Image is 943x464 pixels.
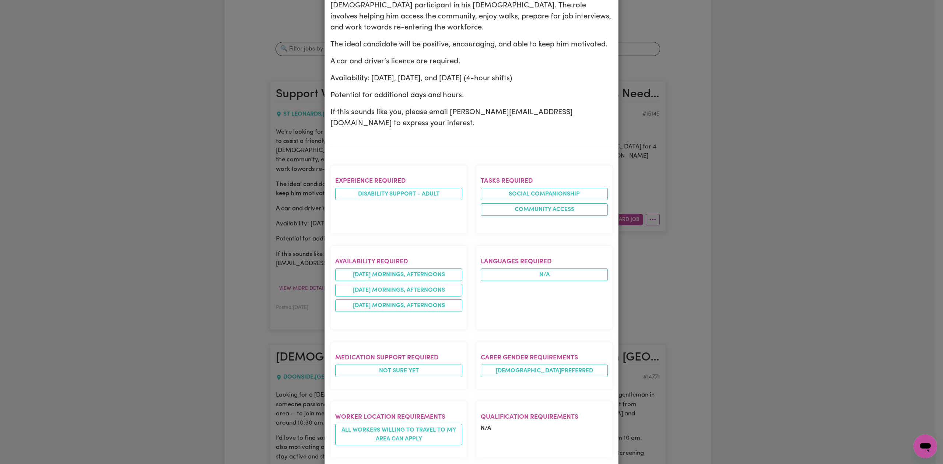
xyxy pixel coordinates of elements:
[335,424,462,445] span: All workers willing to travel to my area can apply
[481,268,608,281] span: N/A
[914,435,937,458] iframe: Button to launch messaging window
[335,268,462,281] li: [DATE] mornings, afternoons
[335,284,462,296] li: [DATE] mornings, afternoons
[335,258,462,266] h2: Availability required
[481,425,491,431] span: N/A
[335,177,462,185] h2: Experience required
[481,203,608,216] li: Community access
[481,413,608,421] h2: Qualification requirements
[330,107,613,129] p: If this sounds like you, please email [PERSON_NAME][EMAIL_ADDRESS][DOMAIN_NAME] to express your i...
[330,39,613,50] p: The ideal candidate will be positive, encouraging, and able to keep him motivated.
[335,413,462,421] h2: Worker location requirements
[330,73,613,84] p: Availability: [DATE], [DATE], and [DATE] (4-hour shifts)
[481,177,608,185] h2: Tasks required
[335,188,462,200] li: Disability support - Adult
[335,299,462,312] li: [DATE] mornings, afternoons
[481,365,608,377] span: [DEMOGRAPHIC_DATA] preferred
[330,90,613,101] p: Potential for additional days and hours.
[481,258,608,266] h2: Languages required
[481,354,608,362] h2: Carer gender requirements
[335,365,462,377] span: Not sure yet
[335,354,462,362] h2: Medication Support Required
[481,188,608,200] li: Social companionship
[330,56,613,67] p: A car and driver’s licence are required.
